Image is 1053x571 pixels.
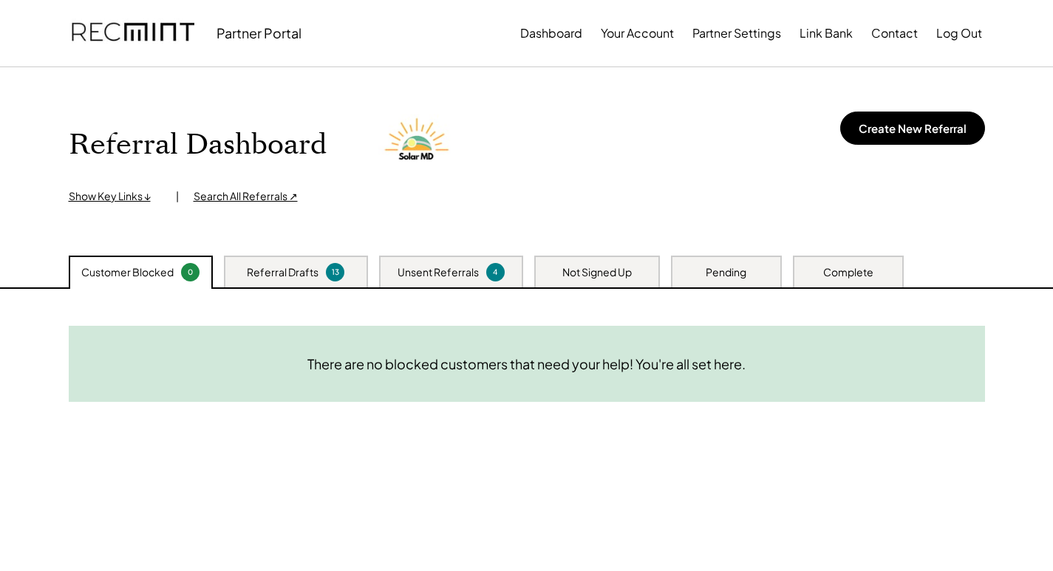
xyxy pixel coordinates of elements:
button: Contact [871,18,918,48]
div: Complete [823,265,873,280]
img: Solar%20MD%20LOgo.png [378,104,460,185]
div: Not Signed Up [562,265,632,280]
div: 13 [328,267,342,278]
div: Partner Portal [217,24,301,41]
h1: Referral Dashboard [69,128,327,163]
div: Referral Drafts [247,265,318,280]
button: Dashboard [520,18,582,48]
button: Partner Settings [692,18,781,48]
div: 4 [488,267,502,278]
button: Link Bank [800,18,853,48]
img: recmint-logotype%403x.png [72,8,194,58]
button: Your Account [601,18,674,48]
div: | [176,189,179,204]
div: Search All Referrals ↗ [194,189,298,204]
div: Pending [706,265,746,280]
div: Unsent Referrals [398,265,479,280]
div: Show Key Links ↓ [69,189,161,204]
div: 0 [183,267,197,278]
button: Create New Referral [840,112,985,145]
div: Customer Blocked [81,265,174,280]
button: Log Out [936,18,982,48]
div: There are no blocked customers that need your help! You're all set here. [307,355,746,372]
